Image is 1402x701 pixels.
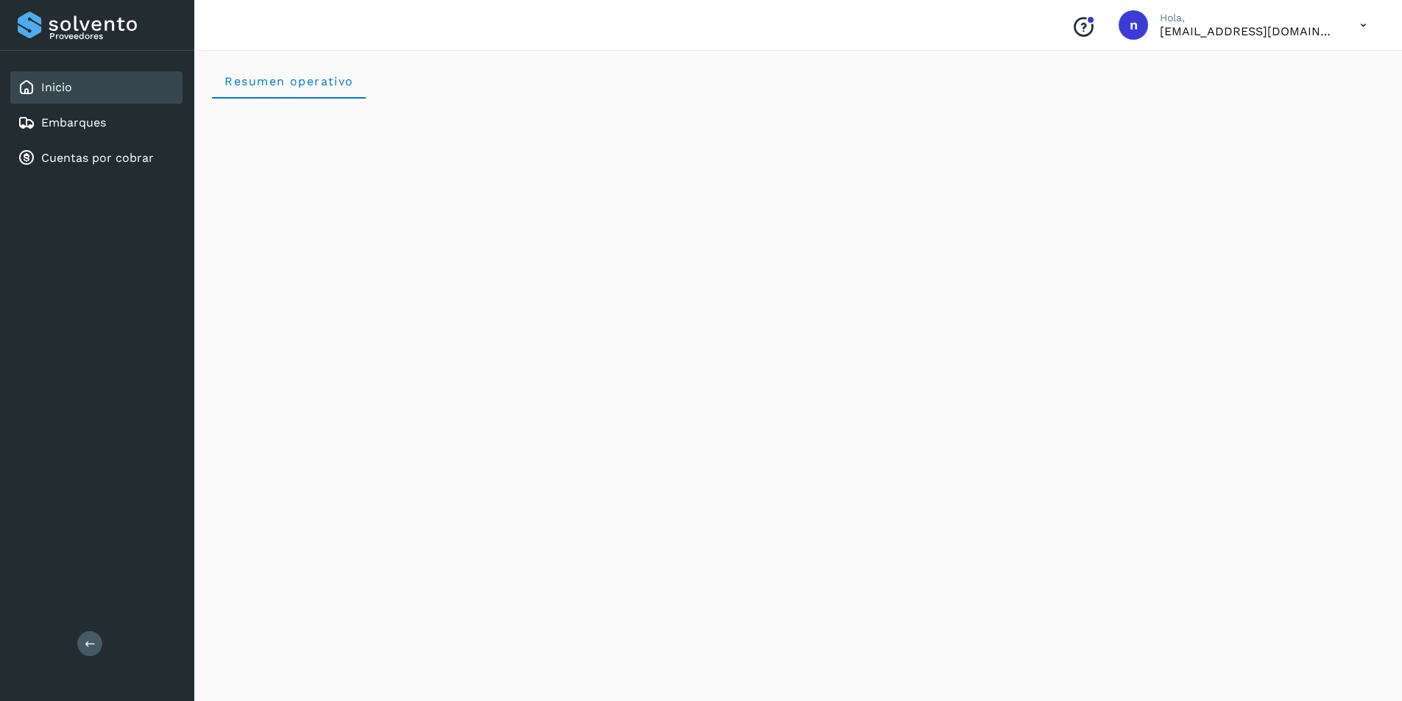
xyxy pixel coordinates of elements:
div: Cuentas por cobrar [10,142,183,174]
a: Inicio [41,80,72,94]
span: Resumen operativo [224,74,354,88]
a: Embarques [41,115,106,129]
div: Embarques [10,107,183,139]
p: Proveedores [49,31,177,41]
p: Hola, [1160,12,1336,24]
p: nchavez@aeo.mx [1160,24,1336,38]
a: Cuentas por cobrar [41,151,154,165]
div: Inicio [10,71,183,104]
